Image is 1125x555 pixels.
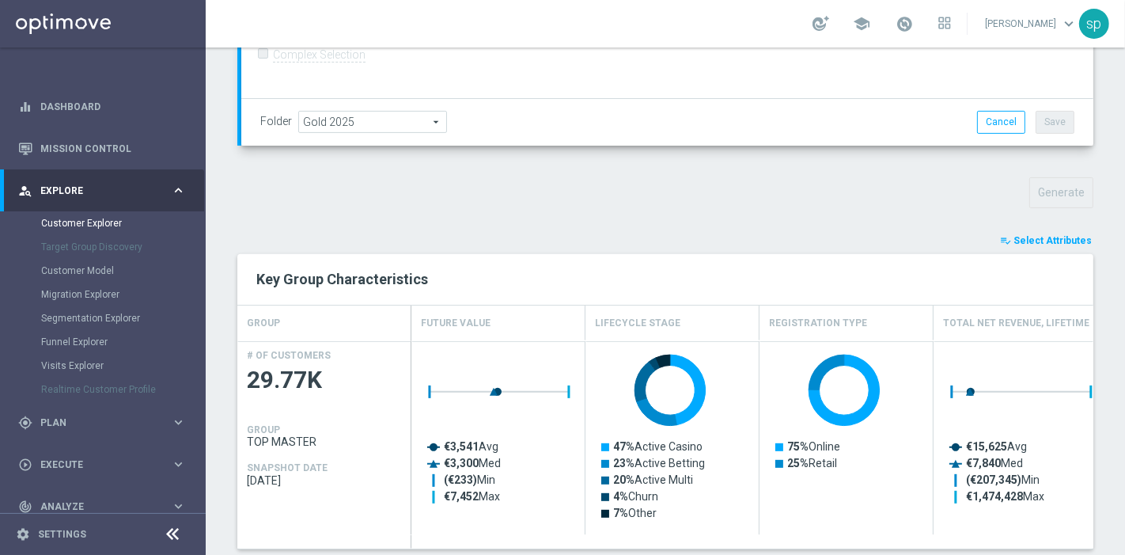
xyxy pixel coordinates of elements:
i: gps_fixed [18,416,32,430]
i: play_circle_outline [18,458,32,472]
i: person_search [18,184,32,198]
span: 29.77K [247,365,402,396]
a: Customer Explorer [41,217,165,230]
a: Funnel Explorer [41,336,165,348]
label: Folder [260,115,292,128]
div: Customer Explorer [41,211,204,235]
div: Customer Model [41,259,204,283]
div: Visits Explorer [41,354,204,378]
tspan: €15,625 [966,440,1007,453]
tspan: (€207,345) [966,473,1021,487]
button: Generate [1029,177,1093,208]
text: Avg [444,440,498,453]
span: Plan [40,418,171,428]
i: keyboard_arrow_right [171,415,186,430]
button: Mission Control [17,143,187,155]
text: Retail [787,457,837,469]
label: Complex Selection [273,48,366,63]
div: Dashboard [18,86,186,127]
button: play_circle_outline Execute keyboard_arrow_right [17,458,187,471]
a: Migration Explorer [41,288,165,301]
i: keyboard_arrow_right [171,499,186,514]
text: Other [613,507,657,519]
tspan: €7,452 [444,490,479,503]
div: Target Group Discovery [41,235,204,259]
div: Segmentation Explorer [41,306,204,330]
tspan: €3,300 [444,457,479,469]
tspan: €3,541 [444,440,479,453]
i: keyboard_arrow_right [171,183,186,198]
tspan: 20% [613,473,634,486]
text: Churn [613,490,658,503]
tspan: 47% [613,440,634,453]
text: Min [444,473,495,487]
span: keyboard_arrow_down [1060,15,1078,32]
i: keyboard_arrow_right [171,457,186,472]
button: equalizer Dashboard [17,101,187,113]
h4: # OF CUSTOMERS [247,350,331,361]
tspan: 75% [787,440,809,453]
a: Dashboard [40,86,186,127]
text: Online [787,440,840,453]
div: Mission Control [18,127,186,169]
button: playlist_add_check Select Attributes [998,232,1093,249]
div: Migration Explorer [41,283,204,306]
span: Explore [40,186,171,196]
h4: Lifecycle Stage [595,310,680,337]
span: Execute [40,460,171,469]
button: person_search Explore keyboard_arrow_right [17,184,187,197]
button: Cancel [977,111,1025,133]
text: Active Casino [613,440,703,453]
div: Press SPACE to select this row. [237,341,411,535]
h4: Registration Type [769,310,867,337]
a: Segmentation Explorer [41,312,165,325]
i: equalizer [18,100,32,114]
tspan: (€233) [444,473,477,487]
span: 2025-08-19 [247,474,402,487]
span: school [853,15,870,32]
div: Analyze [18,500,171,514]
tspan: €7,840 [966,457,1001,469]
span: Select Attributes [1013,235,1092,246]
div: Funnel Explorer [41,330,204,354]
text: Active Multi [613,473,693,486]
a: Mission Control [40,127,186,169]
tspan: 7% [613,507,628,519]
text: Active Betting [613,457,705,469]
h4: Total Net Revenue, Lifetime [943,310,1089,337]
tspan: 23% [613,457,634,469]
text: Max [444,490,500,503]
a: Settings [38,530,86,539]
span: Analyze [40,502,171,511]
span: TOP MASTER [247,435,402,448]
button: track_changes Analyze keyboard_arrow_right [17,500,187,513]
i: track_changes [18,500,32,514]
tspan: 4% [613,490,628,503]
button: gps_fixed Plan keyboard_arrow_right [17,416,187,429]
h4: SNAPSHOT DATE [247,462,328,473]
a: Visits Explorer [41,359,165,372]
h4: GROUP [247,310,280,337]
text: Med [966,457,1023,469]
text: Max [966,490,1044,503]
text: Avg [966,440,1027,453]
div: sp [1079,9,1109,39]
a: [PERSON_NAME]keyboard_arrow_down [983,12,1079,36]
a: Customer Model [41,264,165,277]
div: Realtime Customer Profile [41,378,204,401]
div: Plan [18,416,171,430]
button: Save [1036,111,1074,133]
h2: Key Group Characteristics [256,270,1074,289]
tspan: €1,474,428 [966,490,1023,503]
i: playlist_add_check [1000,235,1011,246]
h4: Future Value [421,310,491,337]
tspan: 25% [787,457,809,469]
div: Explore [18,184,171,198]
text: Med [444,457,501,469]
